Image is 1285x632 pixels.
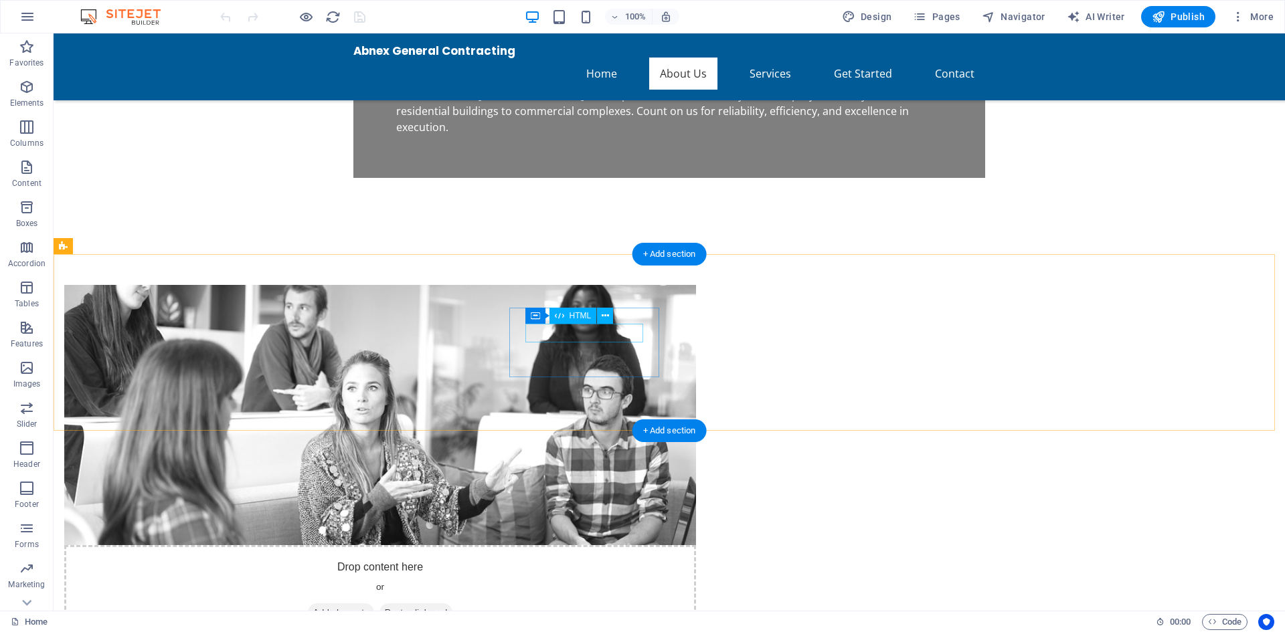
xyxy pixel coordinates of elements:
div: Design (Ctrl+Alt+Y) [837,6,897,27]
button: Design [837,6,897,27]
p: Header [13,459,40,469]
button: Navigator [976,6,1051,27]
p: Favorites [9,58,44,68]
span: HTML [570,312,592,320]
button: AI Writer [1061,6,1130,27]
p: Tables [15,298,39,309]
span: AI Writer [1067,10,1125,23]
button: Click here to leave preview mode and continue editing [298,9,314,25]
span: 00 00 [1170,614,1191,630]
p: Features [11,338,43,349]
span: Publish [1152,10,1205,23]
button: Usercentrics [1258,614,1274,630]
h6: 100% [625,9,647,25]
i: Reload page [325,9,341,25]
span: Navigator [982,10,1045,23]
button: Pages [908,6,965,27]
span: : [1179,617,1181,627]
span: More [1231,10,1274,23]
p: Images [13,379,41,389]
div: Drop content here [11,512,642,607]
span: Paste clipboard [326,570,400,589]
p: Forms [15,539,39,550]
div: + Add section [632,419,707,442]
p: Accordion [8,258,46,269]
p: Boxes [16,218,38,229]
button: 100% [605,9,653,25]
button: More [1226,6,1279,27]
div: + Add section [632,243,707,266]
span: Design [842,10,892,23]
p: Marketing [8,579,45,590]
a: Click to cancel selection. Double-click to open Pages [11,614,48,630]
button: Code [1202,614,1248,630]
p: Content [12,178,41,189]
span: Code [1208,614,1241,630]
span: Pages [913,10,960,23]
p: Footer [15,499,39,510]
span: Add elements [254,570,321,589]
h6: Session time [1156,614,1191,630]
p: Columns [10,138,44,148]
p: Elements [10,98,44,108]
button: reload [325,9,341,25]
img: Editor Logo [77,9,177,25]
i: On resize automatically adjust zoom level to fit chosen device. [660,11,672,23]
button: Publish [1141,6,1215,27]
p: Slider [17,419,37,429]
